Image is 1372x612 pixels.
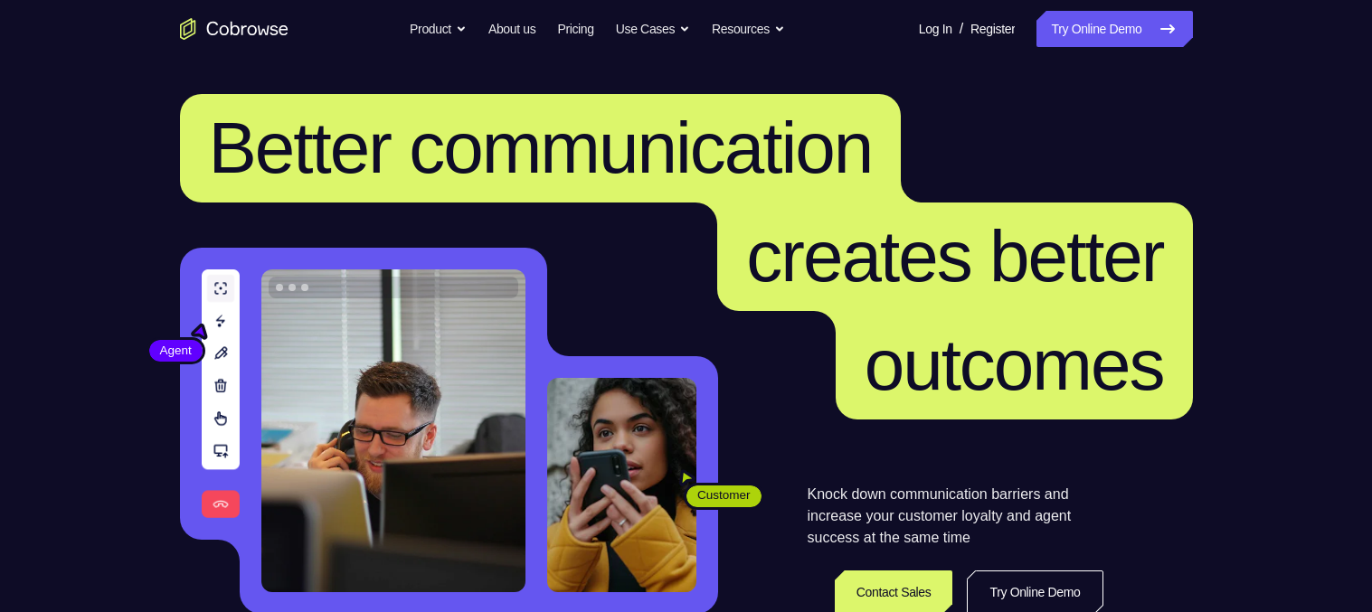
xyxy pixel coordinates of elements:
[410,11,467,47] button: Product
[960,18,963,40] span: /
[1036,11,1192,47] a: Try Online Demo
[180,18,289,40] a: Go to the home page
[261,269,525,592] img: A customer support agent talking on the phone
[865,325,1164,405] span: outcomes
[209,108,873,188] span: Better communication
[616,11,690,47] button: Use Cases
[547,378,696,592] img: A customer holding their phone
[808,484,1103,549] p: Knock down communication barriers and increase your customer loyalty and agent success at the sam...
[919,11,952,47] a: Log In
[970,11,1015,47] a: Register
[746,216,1163,297] span: creates better
[488,11,535,47] a: About us
[712,11,785,47] button: Resources
[557,11,593,47] a: Pricing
